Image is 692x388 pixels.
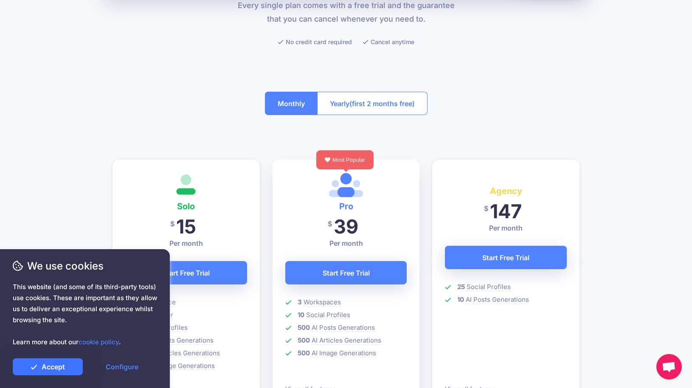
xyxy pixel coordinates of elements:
span: $ [170,214,174,233]
b: 10 [298,311,304,319]
a: Accept [13,358,83,375]
b: 500 [298,349,310,357]
span: AI Posts Generations [466,295,529,304]
span: AI Image Generations [312,349,376,357]
button: Yearly(first 2 months free) [317,92,428,115]
span: We use cookies [13,259,157,273]
a: Start Free Trial [285,261,407,284]
span: AI Posts Generations [312,323,375,332]
li: Cancel anytime [363,37,414,47]
p: Per month [445,223,567,233]
span: AI Posts Generations [150,336,214,345]
span: 147 [490,200,522,223]
span: This website (and some of its third-party tools) use cookies. These are important as they allow u... [13,281,157,348]
li: No credit card required [278,37,352,47]
a: Start Free Trial [125,261,247,284]
a: Start Free Trial [445,246,567,269]
a: Configure [87,358,157,375]
span: AI Image Generations [150,362,215,370]
span: Social Profiles [306,311,350,319]
b: 500 [298,323,310,332]
span: AI Articles Generations [312,336,381,345]
b: 500 [298,336,310,344]
b: 25 [457,283,465,291]
a: Open chat [656,354,682,380]
b: 10 [457,295,464,304]
div: Most Popular [316,150,374,169]
p: Per month [125,238,247,248]
b: 3 [298,298,302,306]
a: cookie policy [79,338,119,346]
span: $ [328,214,332,233]
button: Monthly [265,92,318,115]
span: (first 2 months free) [349,97,415,110]
span: 39 [334,215,358,238]
span: $ [484,199,488,218]
span: Workspaces [304,298,341,306]
h4: Pro [285,200,407,213]
span: Social Profiles [467,283,511,291]
span: 15 [176,215,196,238]
span: AI Articles Generations [150,349,220,357]
p: Per month [285,238,407,248]
h4: Agency [445,184,567,198]
h4: Solo [125,200,247,213]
